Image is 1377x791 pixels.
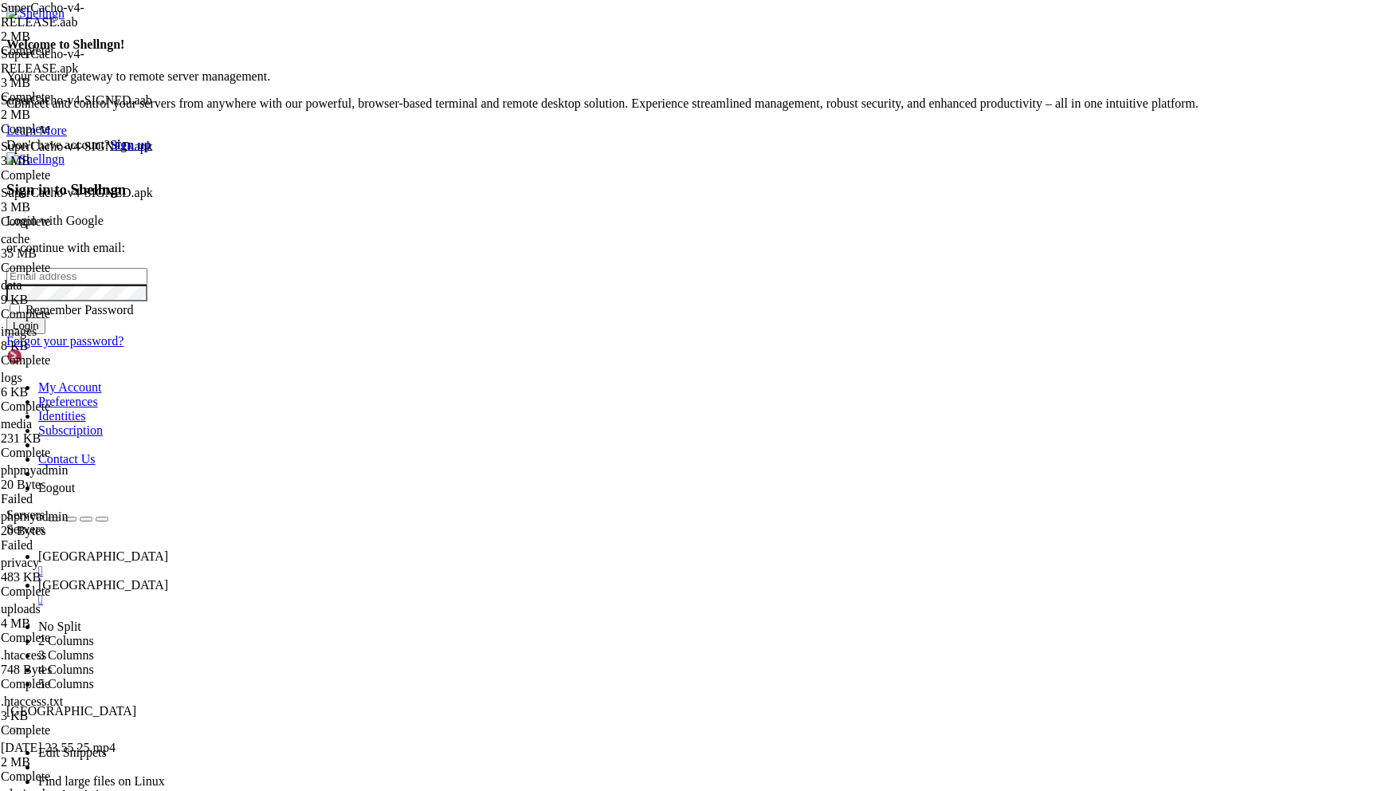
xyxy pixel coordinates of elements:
[1,755,160,769] div: 2 MB
[1,399,160,414] div: Complete
[1,30,160,44] div: 2 MB
[1,246,160,261] div: 35 MB
[1,1,160,44] span: SuperCacho-v4-RELEASE.aab
[1,741,116,754] span: [DATE] 23.55.25.mp4
[1,154,160,168] div: 3 MB
[1,168,160,183] div: Complete
[1,385,160,399] div: 6 KB
[1,140,160,168] span: SuperCacho-v4-SIGNED.apk
[1,602,41,616] span: uploads
[1,261,160,275] div: Complete
[1,510,160,538] span: phpmyadmin
[1,47,160,90] span: SuperCacho-v4-RELEASE.apk
[1,371,160,399] span: logs
[1,293,160,307] div: 9 KB
[1,677,160,691] div: Complete
[1,307,160,321] div: Complete
[1,339,160,353] div: 8 KB
[1,47,84,75] span: SuperCacho-v4-RELEASE.apk
[1,446,160,460] div: Complete
[1,214,160,229] div: Complete
[1,556,160,584] span: privacy
[1,140,153,153] span: SuperCacho-v4-SIGNED.apk
[1,200,160,214] div: 3 MB
[1,769,160,784] div: Complete
[1,463,68,477] span: phpmyadmin
[1,648,46,662] span: .htaccess
[1,602,160,631] span: uploads
[1,648,160,677] span: .htaccess
[1,695,160,723] span: .htaccess.txt
[1,417,160,446] span: media
[1,709,160,723] div: 3 KB
[1,325,37,338] span: images
[1,584,160,599] div: Complete
[1,353,160,368] div: Complete
[1,122,160,136] div: Complete
[1,93,152,107] span: SuperCacho-v4-SIGNED.aab
[1,556,39,569] span: privacy
[1,463,160,492] span: phpmyadmin
[1,325,160,353] span: images
[1,371,22,384] span: logs
[1,741,160,769] span: 2025-09-08 23.55.25.mp4
[1,723,160,738] div: Complete
[1,93,160,122] span: SuperCacho-v4-SIGNED.aab
[1,417,32,431] span: media
[1,538,160,553] div: Failed
[1,631,160,645] div: Complete
[1,1,84,29] span: SuperCacho-v4-RELEASE.aab
[1,186,160,214] span: SuperCacho-v4-SIGNED.apk
[1,232,160,261] span: cache
[1,524,160,538] div: 20 Bytes
[1,478,160,492] div: 20 Bytes
[1,492,160,506] div: Failed
[1,695,63,708] span: .htaccess.txt
[1,663,160,677] div: 748 Bytes
[1,510,68,523] span: phpmyadmin
[1,108,160,122] div: 2 MB
[1,278,160,307] span: data
[1,232,29,246] span: cache
[1,431,160,446] div: 231 KB
[1,90,160,104] div: Complete
[1,616,160,631] div: 4 MB
[1,570,160,584] div: 483 KB
[1,186,153,199] span: SuperCacho-v4-SIGNED.apk
[1,76,160,90] div: 3 MB
[1,278,22,292] span: data
[1,44,160,58] div: Complete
